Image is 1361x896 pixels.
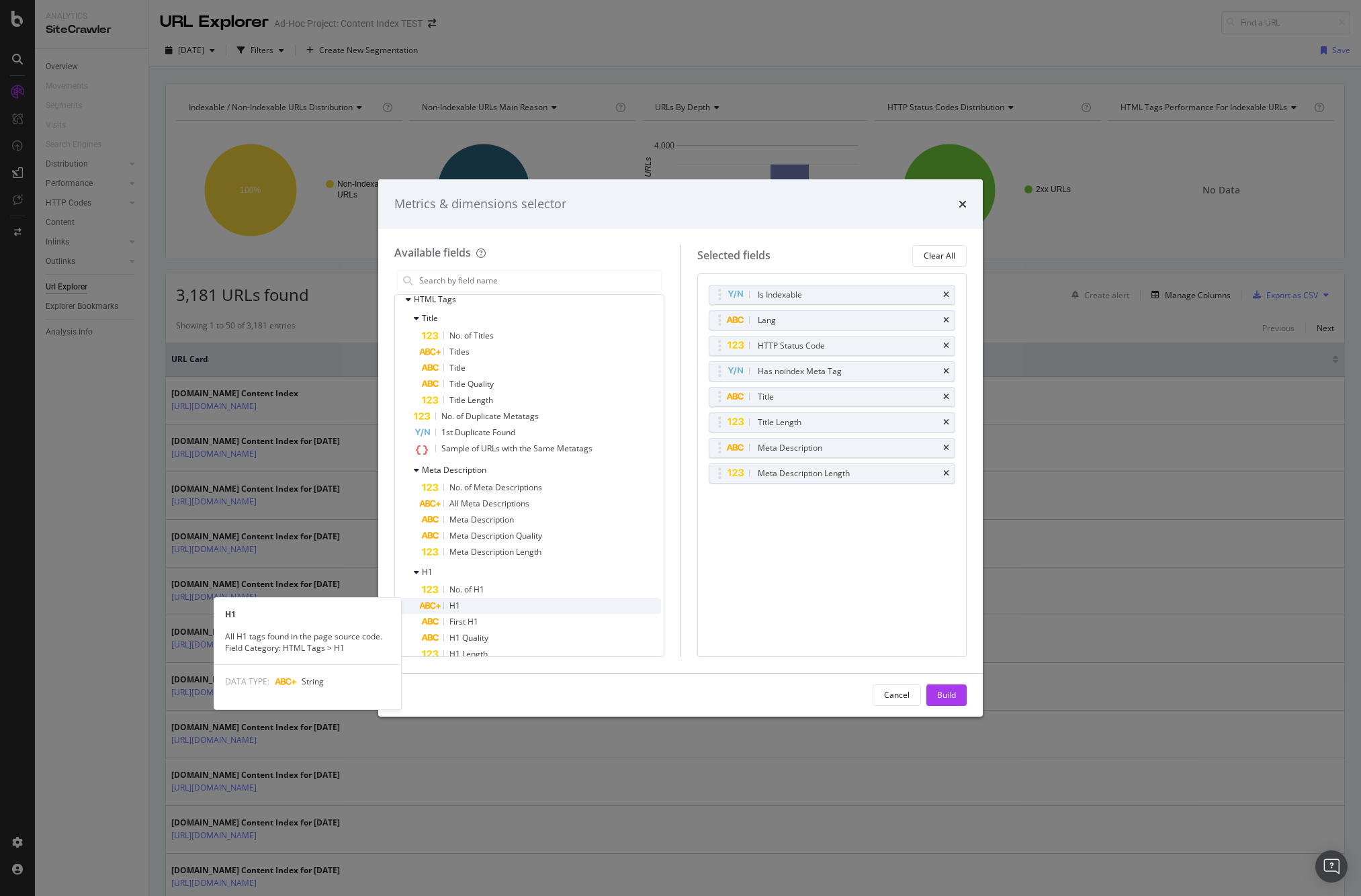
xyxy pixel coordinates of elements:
[709,387,956,407] div: Titletimes
[943,418,949,427] div: times
[449,546,541,557] span: Meta Description Length
[758,339,825,353] div: HTTP Status Code
[873,684,921,706] button: Cancel
[943,444,949,452] div: times
[709,361,956,382] div: Has noindex Meta Tagtimes
[449,632,488,643] span: H1 Quality
[449,648,488,660] span: H1 Length
[758,314,776,327] div: Lang
[758,288,802,302] div: Is Indexable
[422,312,438,324] span: Title
[449,514,514,525] span: Meta Description
[214,631,401,654] div: All H1 tags found in the page source code. Field Category: HTML Tags > H1
[422,566,433,578] span: H1
[884,689,910,701] div: Cancel
[449,600,460,611] span: H1
[758,365,842,378] div: Has noindex Meta Tag
[449,378,494,390] span: Title Quality
[709,285,956,305] div: Is Indexabletimes
[912,245,967,267] button: Clear All
[449,616,478,627] span: First H1
[709,412,956,433] div: Title Lengthtimes
[378,179,983,717] div: modal
[394,245,471,260] div: Available fields
[449,346,470,357] span: Titles
[697,248,771,263] div: Selected fields
[943,393,949,401] div: times
[959,195,967,213] div: times
[709,463,956,484] div: Meta Description Lengthtimes
[943,342,949,350] div: times
[709,310,956,330] div: Langtimes
[709,336,956,356] div: HTTP Status Codetimes
[449,530,542,541] span: Meta Description Quality
[214,609,401,620] div: H1
[758,390,774,404] div: Title
[943,291,949,299] div: times
[924,250,955,261] div: Clear All
[943,367,949,375] div: times
[449,330,494,341] span: No. of Titles
[709,438,956,458] div: Meta Descriptiontimes
[449,584,484,595] span: No. of H1
[449,362,466,373] span: Title
[758,416,801,429] div: Title Length
[418,271,661,291] input: Search by field name
[394,195,566,213] div: Metrics & dimensions selector
[449,394,493,406] span: Title Length
[422,464,486,476] span: Meta Description
[758,441,822,455] div: Meta Description
[943,469,949,478] div: times
[1315,850,1348,883] div: Open Intercom Messenger
[441,410,539,422] span: No. of Duplicate Metatags
[441,443,592,454] span: Sample of URLs with the Same Metatags
[414,294,456,305] span: HTML Tags
[926,684,967,706] button: Build
[441,427,515,438] span: 1st Duplicate Found
[943,316,949,324] div: times
[758,467,850,480] div: Meta Description Length
[449,482,542,493] span: No. of Meta Descriptions
[449,498,529,509] span: All Meta Descriptions
[937,689,956,701] div: Build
